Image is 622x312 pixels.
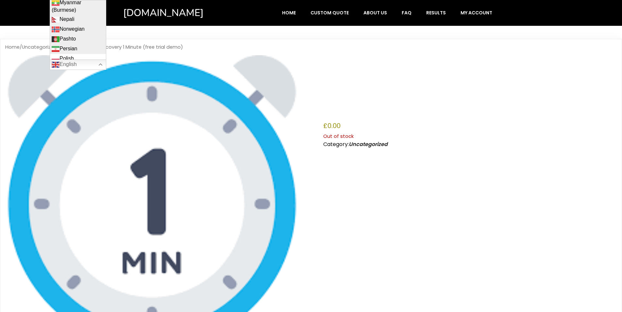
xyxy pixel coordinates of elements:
h1: Public Password Recovery 1 Minute (free trial demo) [323,66,617,117]
a: Persian [50,44,106,54]
nav: Breadcrumb [5,44,617,50]
span: Home [282,10,296,16]
img: fa [52,45,59,53]
img: ps [52,35,59,43]
a: FAQ [395,7,418,19]
a: Pashto [50,34,106,44]
a: Home [5,44,20,50]
span: Category: [323,140,388,148]
img: pl [52,55,59,63]
a: Nepali [50,15,106,25]
a: English [50,59,106,70]
span: Results [426,10,446,16]
img: no [52,25,59,33]
a: Norwegian [50,25,106,34]
img: en [52,61,59,69]
img: ne [52,16,59,24]
a: My account [454,7,499,19]
span: £ [323,121,328,130]
a: Home [275,7,303,19]
span: My account [461,10,492,16]
a: Results [419,7,453,19]
bdi: 0.00 [323,121,341,130]
a: Uncategorized [349,140,388,148]
a: [DOMAIN_NAME] [123,7,231,19]
p: Out of stock [323,132,617,140]
a: Custom Quote [304,7,356,19]
a: Uncategorized [22,44,57,50]
span: FAQ [402,10,412,16]
span: About Us [363,10,387,16]
a: Polish [50,54,106,64]
span: Custom Quote [311,10,349,16]
a: About Us [357,7,394,19]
